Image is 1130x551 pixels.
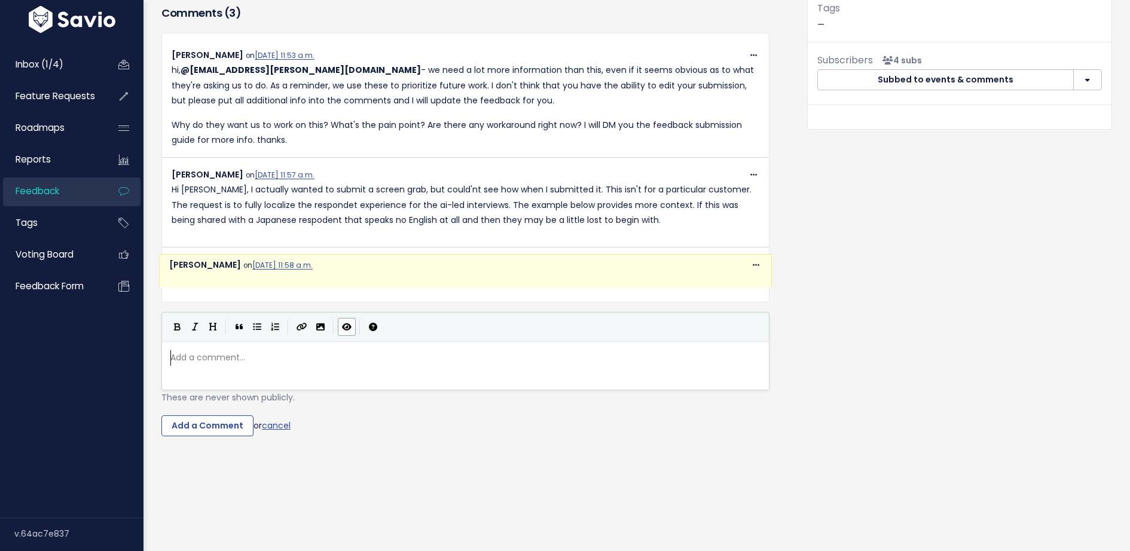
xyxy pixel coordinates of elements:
button: Bold [168,318,186,336]
h3: Comments ( ) [161,5,769,22]
a: Tags [3,209,99,237]
button: Generic List [248,318,266,336]
span: Feedback form [16,280,84,292]
button: Italic [186,318,204,336]
input: Add a Comment [161,415,254,437]
span: Reports [16,153,51,166]
a: Feedback form [3,273,99,300]
span: Roadmaps [16,121,65,134]
div: v.64ac7e837 [14,518,143,549]
button: Markdown Guide [364,318,382,336]
button: Import an image [311,318,329,336]
button: Create Link [292,318,311,336]
i: | [225,320,227,335]
span: [PERSON_NAME] [172,169,243,180]
span: Feature Requests [16,90,95,102]
button: Toggle Preview [338,318,356,336]
span: on [246,170,314,180]
span: Subscribers [817,53,873,67]
p: Why do they want us to work on this? What's the pain point? Are there any workaround right now? I... [172,118,759,148]
span: [PERSON_NAME] [172,49,243,61]
a: Inbox (1/4) [3,51,99,78]
a: Feature Requests [3,82,99,110]
span: Alex Evans [181,64,421,76]
a: [DATE] 11:53 a.m. [255,51,314,60]
span: [PERSON_NAME] [169,259,241,271]
p: hi, - we need a lot more information than this, even if it seems obvious as to what they're askin... [172,63,759,108]
a: Reports [3,146,99,173]
i: | [333,320,334,335]
span: Tags [817,1,840,15]
p: Hi [PERSON_NAME], I actually wanted to submit a screen grab, but could'nt see how when I submitte... [172,182,759,228]
img: logo-white.9d6f32f41409.svg [26,6,118,33]
a: Voting Board [3,241,99,268]
a: cancel [262,419,291,431]
button: Numbered List [266,318,284,336]
i: | [359,320,361,335]
a: Roadmaps [3,114,99,142]
span: 3 [229,5,236,20]
button: Heading [204,318,222,336]
a: [DATE] 11:57 a.m. [255,170,314,180]
span: Voting Board [16,248,74,261]
button: Quote [230,318,248,336]
span: Feedback [16,185,59,197]
span: Inbox (1/4) [16,58,63,71]
span: on [246,51,314,60]
i: | [288,320,289,335]
a: Feedback [3,177,99,205]
span: These are never shown publicly. [161,391,295,403]
span: <p><strong>Subscribers</strong><br><br> - Kelly Kendziorski<br> - Alex Evans<br> - Alexander DeCa... [878,54,922,66]
button: Subbed to events & comments [817,69,1074,91]
a: [DATE] 11:58 a.m. [252,261,313,270]
span: Tags [16,216,38,229]
div: or [161,415,769,437]
span: on [243,261,313,270]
